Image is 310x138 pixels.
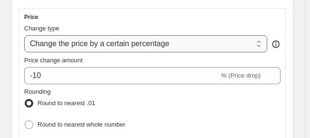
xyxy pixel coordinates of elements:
span: Price change amount [24,57,83,64]
span: Rounding [24,88,51,95]
div: help [271,39,281,49]
input: -15 [24,67,219,84]
h3: Price [24,13,38,21]
span: Round to nearest .01 [38,99,95,107]
span: Round to nearest whole number [38,121,125,128]
span: Change type [24,25,59,32]
span: % (Price drop) [221,72,261,79]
